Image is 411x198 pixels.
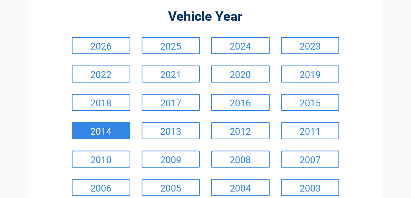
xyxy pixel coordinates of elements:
[281,179,340,196] a: 2003
[142,122,200,139] a: 2013
[281,151,340,168] a: 2007
[142,151,200,168] a: 2009
[142,37,200,54] a: 2025
[211,179,270,196] a: 2004
[211,37,270,54] a: 2024
[72,122,130,139] a: 2014
[72,179,130,196] a: 2006
[281,122,340,139] a: 2011
[72,37,130,54] a: 2026
[211,94,270,111] a: 2016
[72,151,130,168] a: 2010
[281,65,340,83] a: 2019
[72,94,130,111] a: 2018
[211,122,270,139] a: 2012
[211,65,270,83] a: 2020
[281,94,340,111] a: 2015
[142,94,200,111] a: 2017
[142,65,200,83] a: 2021
[72,65,130,83] a: 2022
[70,8,341,26] h2: Vehicle Year
[142,179,200,196] a: 2005
[281,37,340,54] a: 2023
[211,151,270,168] a: 2008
